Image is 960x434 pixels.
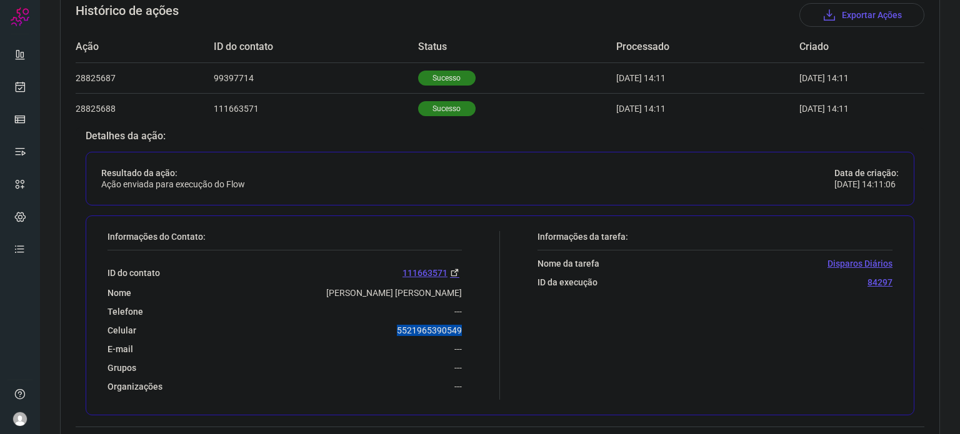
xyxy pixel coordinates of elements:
p: --- [454,362,462,373]
p: --- [454,343,462,355]
h3: Histórico de ações [76,3,179,27]
td: Status [418,32,616,62]
p: [DATE] 14:11:06 [834,179,899,190]
p: --- [454,381,462,392]
td: ID do contato [214,32,418,62]
p: Celular [107,325,136,336]
img: Logo [11,7,29,26]
p: [PERSON_NAME] [PERSON_NAME] [326,287,462,298]
td: [DATE] 14:11 [616,62,799,93]
p: 84297 [867,277,892,288]
p: Sucesso [418,71,476,86]
p: Informações do Contato: [107,231,462,242]
p: ID da execução [537,277,597,288]
td: Ação [76,32,214,62]
td: 28825688 [76,93,214,124]
p: Resultado da ação: [101,167,245,179]
td: [DATE] 14:11 [616,93,799,124]
p: Ação enviada para execução do Flow [101,179,245,190]
p: E-mail [107,343,133,355]
p: --- [454,306,462,317]
td: [DATE] 14:11 [799,93,887,124]
td: 28825687 [76,62,214,93]
p: Organizações [107,381,162,392]
p: Data de criação: [834,167,899,179]
td: 99397714 [214,62,418,93]
p: Detalhes da ação: [86,131,914,142]
img: avatar-user-boy.jpg [12,412,27,427]
p: 5521965390549 [397,325,462,336]
p: Nome da tarefa [537,258,599,269]
td: Criado [799,32,887,62]
p: Telefone [107,306,143,317]
p: Grupos [107,362,136,373]
p: Nome [107,287,131,298]
td: Processado [616,32,799,62]
td: 111663571 [214,93,418,124]
a: 111663571 [402,265,462,280]
button: Exportar Ações [799,3,924,27]
td: [DATE] 14:11 [799,62,887,93]
p: Informações da tarefa: [537,231,892,242]
p: Sucesso [418,101,476,116]
p: ID do contato [107,267,160,279]
p: Disparos Diários [827,258,892,269]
